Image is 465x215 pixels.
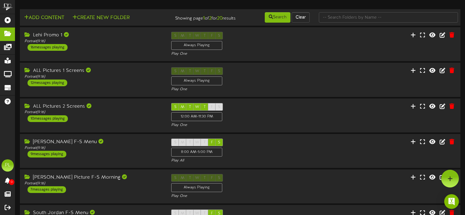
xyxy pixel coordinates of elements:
div: PL [2,159,14,172]
div: 8:00 AM - 5:00 PM [171,148,222,157]
div: Play One [171,87,309,92]
div: [PERSON_NAME] F-S Menu [24,139,162,146]
strong: 20 [217,16,223,21]
span: S [174,140,176,145]
div: 10 messages playing [28,115,68,122]
span: S [174,105,176,109]
div: Portrait ( 9:16 ) [24,110,162,115]
button: Search [265,12,290,23]
div: ALL Pictures 2 Screens [24,103,162,110]
div: Play One [171,51,309,57]
div: Play One [171,194,309,199]
strong: 2 [209,16,212,21]
div: Lehi Promo 1 [24,32,162,39]
span: 0 [9,179,14,185]
div: Portrait ( 9:16 ) [24,39,162,44]
span: W [195,105,199,109]
input: -- Search Folders by Name -- [319,12,458,23]
div: 12:00 AM - 11:30 PM [171,112,222,121]
span: M [181,105,184,109]
div: Play One [171,123,309,128]
button: Add Content [22,14,66,22]
div: Portrait ( 9:16 ) [24,181,162,186]
div: 16 messages playing [28,44,68,51]
span: S [218,140,220,145]
div: 12 messages playing [28,80,67,86]
span: T [189,140,191,145]
span: W [195,140,199,145]
strong: 1 [203,16,205,21]
div: 7 messages playing [28,186,66,193]
div: Portrait ( 9:16 ) [24,74,162,80]
button: Create New Folder [71,14,131,22]
span: T [204,105,206,109]
span: T [204,140,206,145]
div: Always Playing [171,183,222,192]
span: S [218,105,220,109]
div: Portrait ( 9:16 ) [24,146,162,151]
div: [PERSON_NAME] Picture F-S Morning [24,174,162,181]
span: M [181,140,184,145]
button: Clear [292,12,310,23]
div: Open Intercom Messenger [444,194,459,209]
div: Showing page of for results [166,12,240,22]
div: Play All [171,158,309,163]
span: F [211,140,213,145]
div: Always Playing [171,41,222,50]
div: ALL Pictures 1 Screens [24,67,162,74]
div: Always Playing [171,76,222,85]
div: 9 messages playing [28,151,66,158]
span: T [189,105,191,109]
span: F [211,105,213,109]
